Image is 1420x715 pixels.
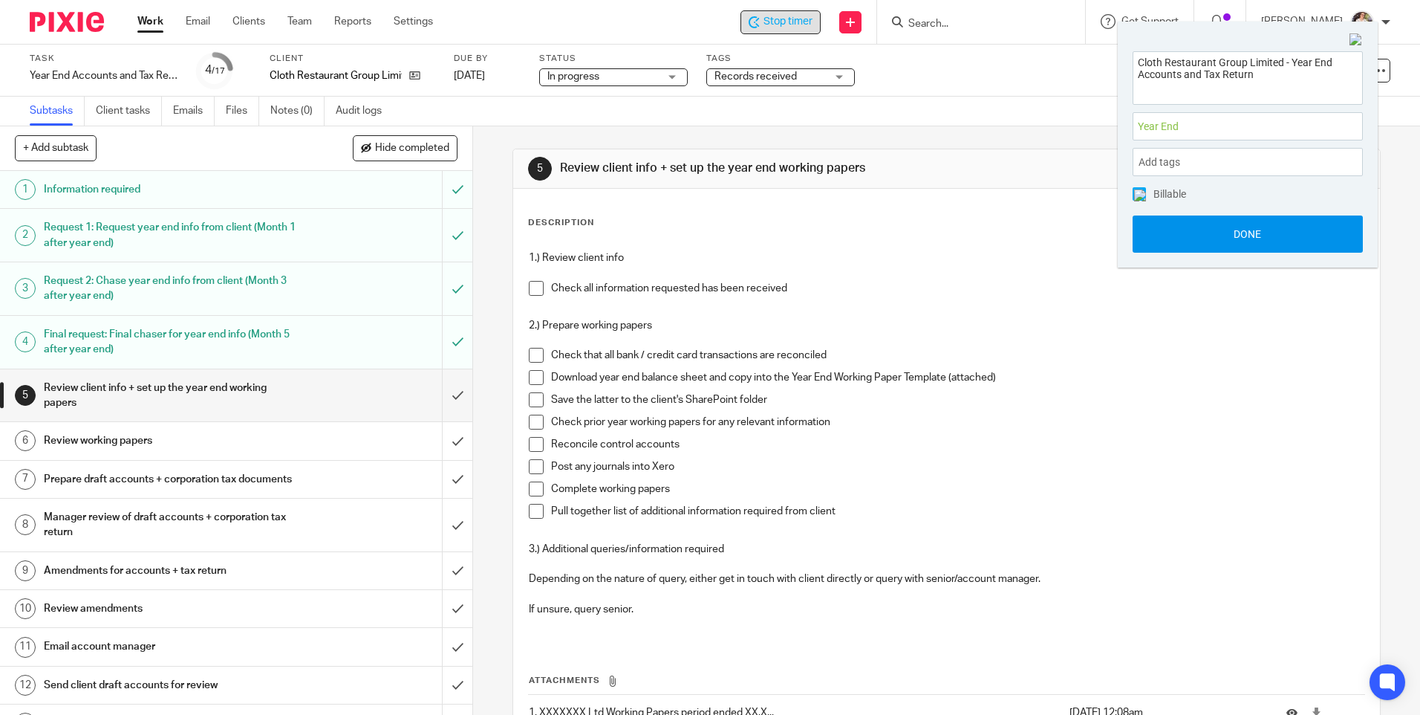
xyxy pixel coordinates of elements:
[44,598,299,620] h1: Review amendments
[44,216,299,254] h1: Request 1: Request year end info from client (Month 1 after year end)
[30,12,104,32] img: Pixie
[551,392,1364,407] p: Save the latter to the client's SharePoint folder
[1133,216,1363,253] button: Done
[560,161,978,176] h1: Review client info + set up the year end working papers
[15,469,36,490] div: 7
[1350,10,1374,34] img: Kayleigh%20Henson.jpeg
[529,542,1364,557] p: 3.) Additional queries/information required
[551,437,1364,452] p: Reconcile control accounts
[137,14,163,29] a: Work
[1133,52,1362,100] textarea: Cloth Restaurant Group Limited - Year End Accounts and Tax Return
[15,675,36,696] div: 12
[30,97,85,126] a: Subtasks
[551,415,1364,430] p: Check prior year working papers for any relevant information
[454,53,521,65] label: Due by
[287,14,312,29] a: Team
[528,157,552,181] div: 5
[30,68,178,83] div: Year End Accounts and Tax Return
[44,468,299,491] h1: Prepare draft accounts + corporation tax documents
[334,14,371,29] a: Reports
[44,560,299,582] h1: Amendments for accounts + tax return
[15,598,36,619] div: 10
[30,53,178,65] label: Task
[1133,112,1363,140] div: Project: Year End
[1121,16,1179,27] span: Get Support
[212,67,225,75] small: /17
[353,135,457,161] button: Hide completed
[714,71,797,82] span: Records received
[15,560,36,581] div: 9
[551,482,1364,496] p: Complete working papers
[186,14,210,29] a: Email
[375,143,449,155] span: Hide completed
[270,53,435,65] label: Client
[547,71,599,82] span: In progress
[1349,33,1363,47] img: Close
[15,385,36,406] div: 5
[15,179,36,200] div: 1
[529,676,600,685] span: Attachments
[15,430,36,451] div: 6
[15,514,36,535] div: 8
[44,270,299,308] h1: Request 2: Chase year end info from client (Month 3 after year end)
[394,14,433,29] a: Settings
[528,217,594,229] p: Description
[15,331,36,352] div: 4
[551,370,1364,385] p: Download year end balance sheet and copy into the Year End Working Paper Template (attached)
[1153,189,1186,199] span: Billable
[706,53,855,65] label: Tags
[96,97,162,126] a: Client tasks
[232,14,265,29] a: Clients
[1134,190,1146,201] img: checked.png
[44,377,299,415] h1: Review client info + set up the year end working papers
[454,71,485,81] span: [DATE]
[907,18,1040,31] input: Search
[551,459,1364,474] p: Post any journals into Xero
[1138,119,1325,135] span: Year End
[529,557,1364,587] p: Depending on the nature of query, either get in touch with client directly or query with senior/a...
[205,62,225,79] div: 4
[1139,151,1188,174] span: Add tags
[15,637,36,658] div: 11
[529,586,1364,617] p: If unsure, query senior.
[763,14,812,30] span: Stop timer
[173,97,215,126] a: Emails
[551,504,1364,519] p: Pull together list of additional information required from client
[270,68,402,83] p: Cloth Restaurant Group Limited
[15,135,97,161] button: + Add subtask
[44,430,299,452] h1: Review working papers
[44,635,299,658] h1: Email account manager
[740,10,821,34] div: Cloth Restaurant Group Limited - Year End Accounts and Tax Return
[15,278,36,299] div: 3
[44,323,299,361] h1: Final request: Final chaser for year end info (Month 5 after year end)
[529,250,1364,265] p: 1.) Review client info
[551,348,1364,363] p: Check that all bank / credit card transactions are reconciled
[1261,14,1343,29] p: [PERSON_NAME]
[551,281,1364,296] p: Check all information requested has been received
[44,178,299,201] h1: Information required
[44,506,299,544] h1: Manager review of draft accounts + corporation tax return
[15,225,36,246] div: 2
[270,97,325,126] a: Notes (0)
[539,53,688,65] label: Status
[529,318,1364,333] p: 2.) Prepare working papers
[226,97,259,126] a: Files
[336,97,393,126] a: Audit logs
[44,674,299,696] h1: Send client draft accounts for review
